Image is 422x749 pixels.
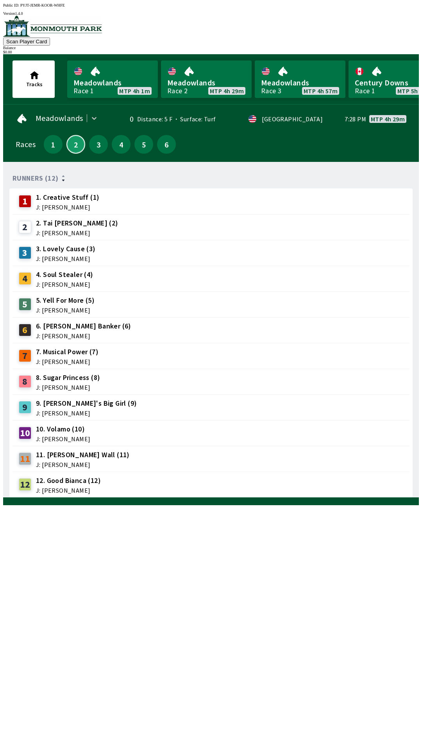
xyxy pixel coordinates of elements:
[36,230,118,236] span: J: [PERSON_NAME]
[345,116,366,122] span: 7:28 PM
[36,321,131,331] span: 6. [PERSON_NAME] Banker (6)
[36,359,98,365] span: J: [PERSON_NAME]
[36,373,100,383] span: 8. Sugar Princess (8)
[73,88,94,94] div: Race 1
[36,218,118,228] span: 2. Tai [PERSON_NAME] (2)
[19,195,31,208] div: 1
[36,307,95,313] span: J: [PERSON_NAME]
[89,135,108,154] button: 3
[167,88,188,94] div: Race 2
[16,141,36,147] div: Races
[36,487,101,493] span: J: [PERSON_NAME]
[19,298,31,311] div: 5
[19,375,31,388] div: 8
[19,427,31,439] div: 10
[13,60,55,98] button: Tracks
[134,135,153,154] button: 5
[262,116,323,122] div: [GEOGRAPHIC_DATA]
[44,135,63,154] button: 1
[36,244,96,254] span: 3. Lovely Cause (3)
[19,272,31,285] div: 4
[137,115,172,123] span: Distance: 5 F
[3,11,419,16] div: Version 1.4.0
[371,116,405,122] span: MTP 4h 29m
[255,60,345,98] a: MeadowlandsRace 3MTP 4h 57m
[20,3,65,7] span: PYJT-JEMR-KOOR-WHFE
[36,270,93,280] span: 4. Soul Stealer (4)
[36,295,95,305] span: 5. Yell For More (5)
[19,401,31,414] div: 9
[26,81,43,88] span: Tracks
[19,478,31,491] div: 12
[13,174,409,182] div: Runners (12)
[161,60,252,98] a: MeadowlandsRace 2MTP 4h 29m
[3,3,419,7] div: Public ID:
[172,115,216,123] span: Surface: Turf
[46,142,61,147] span: 1
[36,192,99,202] span: 1. Creative Stuff (1)
[36,115,83,121] span: Meadowlands
[19,324,31,336] div: 6
[36,398,137,408] span: 9. [PERSON_NAME]'s Big Girl (9)
[261,78,339,88] span: Meadowlands
[3,16,102,37] img: venue logo
[36,410,137,416] span: J: [PERSON_NAME]
[36,347,98,357] span: 7. Musical Power (7)
[159,142,174,147] span: 6
[304,88,338,94] span: MTP 4h 57m
[67,60,158,98] a: MeadowlandsRace 1MTP 4h 1m
[19,453,31,465] div: 11
[116,116,134,122] div: 0
[114,142,129,147] span: 4
[3,50,419,54] div: $ 0.00
[136,142,151,147] span: 5
[19,247,31,259] div: 3
[36,450,130,460] span: 11. [PERSON_NAME] Wall (11)
[119,88,150,94] span: MTP 4h 1m
[210,88,244,94] span: MTP 4h 29m
[91,142,106,147] span: 3
[36,424,90,434] span: 10. Volamo (10)
[167,78,245,88] span: Meadowlands
[66,135,85,154] button: 2
[355,88,375,94] div: Race 1
[36,476,101,486] span: 12. Good Bianca (12)
[36,333,131,339] span: J: [PERSON_NAME]
[36,256,96,262] span: J: [PERSON_NAME]
[36,281,93,288] span: J: [PERSON_NAME]
[157,135,176,154] button: 6
[19,350,31,362] div: 7
[36,461,130,468] span: J: [PERSON_NAME]
[36,384,100,390] span: J: [PERSON_NAME]
[19,221,31,233] div: 2
[13,175,59,181] span: Runners (12)
[36,204,99,210] span: J: [PERSON_NAME]
[73,78,152,88] span: Meadowlands
[3,46,419,50] div: Balance
[36,436,90,442] span: J: [PERSON_NAME]
[261,88,281,94] div: Race 3
[112,135,131,154] button: 4
[3,37,50,46] button: Scan Player Card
